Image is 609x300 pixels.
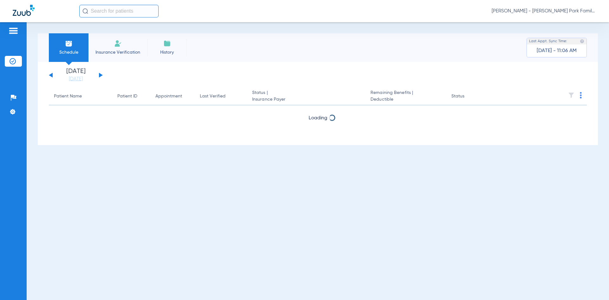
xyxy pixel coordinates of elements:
img: Schedule [65,40,73,47]
img: filter.svg [568,92,574,98]
a: [DATE] [57,76,95,82]
span: Deductible [370,96,441,103]
img: Zuub Logo [13,5,35,16]
span: [DATE] - 11:06 AM [537,48,577,54]
span: History [152,49,182,56]
img: Search Icon [82,8,88,14]
li: [DATE] [57,68,95,82]
span: Loading [309,116,327,121]
div: Patient ID [117,93,137,100]
input: Search for patients [79,5,159,17]
div: Appointment [155,93,182,100]
span: Schedule [54,49,84,56]
div: Patient Name [54,93,82,100]
div: Last Verified [200,93,226,100]
img: hamburger-icon [8,27,18,35]
img: last sync help info [580,39,584,43]
img: History [163,40,171,47]
img: group-dot-blue.svg [580,92,582,98]
div: Patient Name [54,93,107,100]
img: Manual Insurance Verification [114,40,122,47]
span: [PERSON_NAME] - [PERSON_NAME] Park Family Dentistry [492,8,596,14]
div: Patient ID [117,93,145,100]
span: Last Appt. Sync Time: [529,38,567,44]
div: Appointment [155,93,190,100]
span: Insurance Verification [93,49,142,56]
th: Status | [247,88,365,105]
th: Remaining Benefits | [365,88,446,105]
div: Last Verified [200,93,242,100]
th: Status [446,88,489,105]
span: Insurance Payer [252,96,360,103]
